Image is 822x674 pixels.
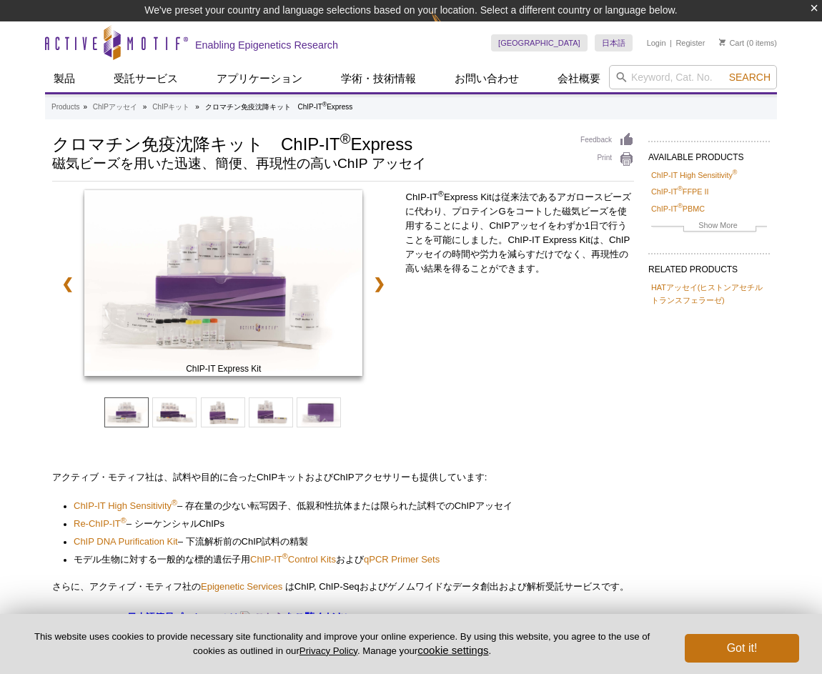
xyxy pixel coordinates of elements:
[74,499,172,513] a: ChIP-IT High Sensitivity
[93,101,137,114] a: ChIPアッセイ
[52,267,83,300] a: ❮
[52,581,201,592] span: さらに、アクティブ・モティフ社の
[719,38,744,48] a: Cart
[86,362,361,376] span: ChIP-IT Express Kit
[74,500,172,511] span: ChIP-IT High Sensitivity
[438,189,444,198] sup: ®
[340,131,351,147] sup: ®
[580,132,634,148] a: Feedback
[725,71,775,84] button: Search
[195,103,199,111] li: »
[651,219,767,235] a: Show More
[446,65,528,92] a: お問い合わせ
[121,516,127,525] sup: ®
[74,518,127,529] span: Re-ChIP-IT
[729,71,771,83] span: Search
[364,267,395,300] a: ❯
[143,103,147,111] li: »
[74,536,178,547] span: ChIP DNA Purification Kit
[74,535,178,549] a: ChIP DNA Purification Kit
[45,65,84,92] a: 製品
[580,152,634,167] a: Print
[205,103,353,111] li: クロマチン免疫沈降キット ChIP-IT Express
[719,39,726,46] img: Your Cart
[651,202,705,215] a: ChIP-IT®PBMC
[299,645,357,656] a: Privacy Policy
[405,192,630,274] span: ChIP-IT Express Kitは従来法であるアガロースビーズに代わり、プロテインGをコートした磁気ビーズを使用することにより、ChIPアッセイをわずか1日で行うことを可能にしました。Ch...
[355,611,365,623] span: 。
[719,34,777,51] li: (0 items)
[127,518,224,529] span: – シーケンシャル
[74,517,127,531] a: Re-ChIP-IT®
[670,34,672,51] li: |
[364,552,440,567] a: qPCR Primer Sets
[336,554,364,565] span: および
[84,190,362,376] img: ChIP-IT Express Kit
[491,34,588,51] a: [GEOGRAPHIC_DATA]
[105,65,187,92] a: 受託サービス
[651,185,708,198] a: ChIP-IT®FFPE II
[549,65,609,92] a: 会社概要
[172,500,512,511] span: – 存在量の少ない転写因子、低親和性抗体または限られた試料での アッセイ
[294,581,360,592] span: ChIP, ChIP-Seq
[52,612,239,623] strong: ChIP-IT Express 日本語簡易プロトコールは
[333,472,354,482] span: ChIP
[83,103,87,111] li: »
[239,610,284,624] a: こちら
[678,186,683,193] sup: ®
[172,498,177,507] sup: ®
[250,552,336,567] a: ChIP-IT®Control Kits
[322,101,327,108] sup: ®
[360,581,629,592] span: およびゲノムワイドなデータ創出および解析受託サービスです。
[285,581,294,592] span: は
[364,554,440,565] span: qPCR Primer Sets
[74,554,250,565] span: モデル生物に対する一般的な標的遺伝子用
[257,472,277,482] span: ChIP
[52,132,566,154] h1: クロマチン免疫沈降キット ChIP-IT Express
[651,169,737,182] a: ChIP-IT High Sensitivity®
[250,554,336,565] span: ChIP-IT Control Kits
[455,500,475,511] span: ChIP
[23,630,661,658] p: This website uses cookies to provide necessary site functionality and improve your online experie...
[199,518,224,529] span: ChIPs
[648,141,770,167] h2: AVAILABLE PRODUCTS
[647,38,666,48] a: Login
[195,39,338,51] h2: Enabling Epigenetics Research
[609,65,777,89] input: Keyword, Cat. No.
[648,253,770,279] h2: RELATED PRODUCTS
[651,281,767,307] a: HATアッセイ(ヒストンアセチルトランスフェラーゼ)
[52,157,566,170] h2: 磁気ビーズを用いた迅速、簡便、再現性の高いChIP アッセイ
[678,202,683,209] sup: ®
[733,169,738,176] sup: ®
[595,34,633,51] a: 日本語
[282,552,288,560] sup: ®
[431,11,469,44] img: Change Here
[178,536,309,547] span: – 下流解析前の 試料の精製
[254,611,284,623] strong: こちら
[417,644,488,656] button: cookie settings
[172,499,177,513] a: ®
[52,472,487,482] span: アクティブ・モティフ社は、試料や目的に合った キットおよび アクセサリーも提供しています:
[242,536,262,547] span: ChIP
[675,38,705,48] a: Register
[201,581,282,592] a: Epigenetic Services
[332,65,425,92] a: 学術・技術情報
[208,65,311,92] a: アプリケーション
[685,634,799,663] button: Got it!
[152,101,189,114] a: ChIPキット
[51,101,79,114] a: Products
[284,611,355,623] span: をご覧ください
[84,190,362,380] a: ChIP-IT Express Kit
